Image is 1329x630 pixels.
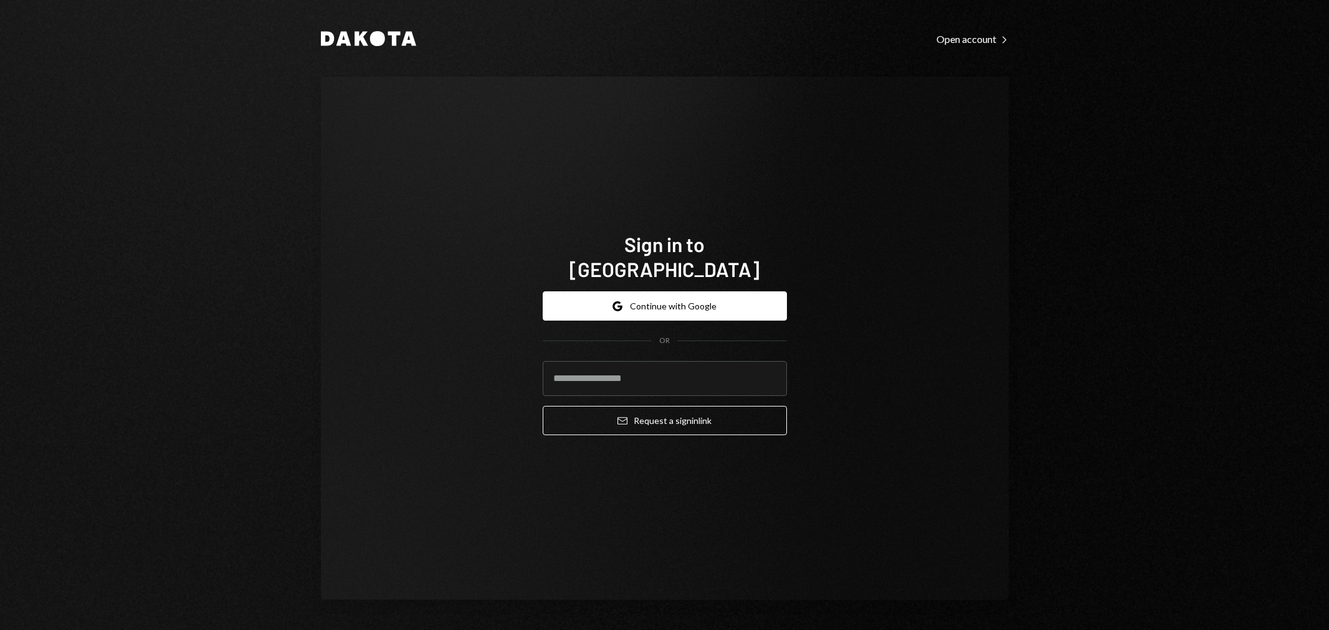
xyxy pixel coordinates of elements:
[543,291,787,321] button: Continue with Google
[543,406,787,435] button: Request a signinlink
[543,232,787,281] h1: Sign in to [GEOGRAPHIC_DATA]
[659,336,670,346] div: OR
[936,33,1009,45] div: Open account
[936,32,1009,45] a: Open account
